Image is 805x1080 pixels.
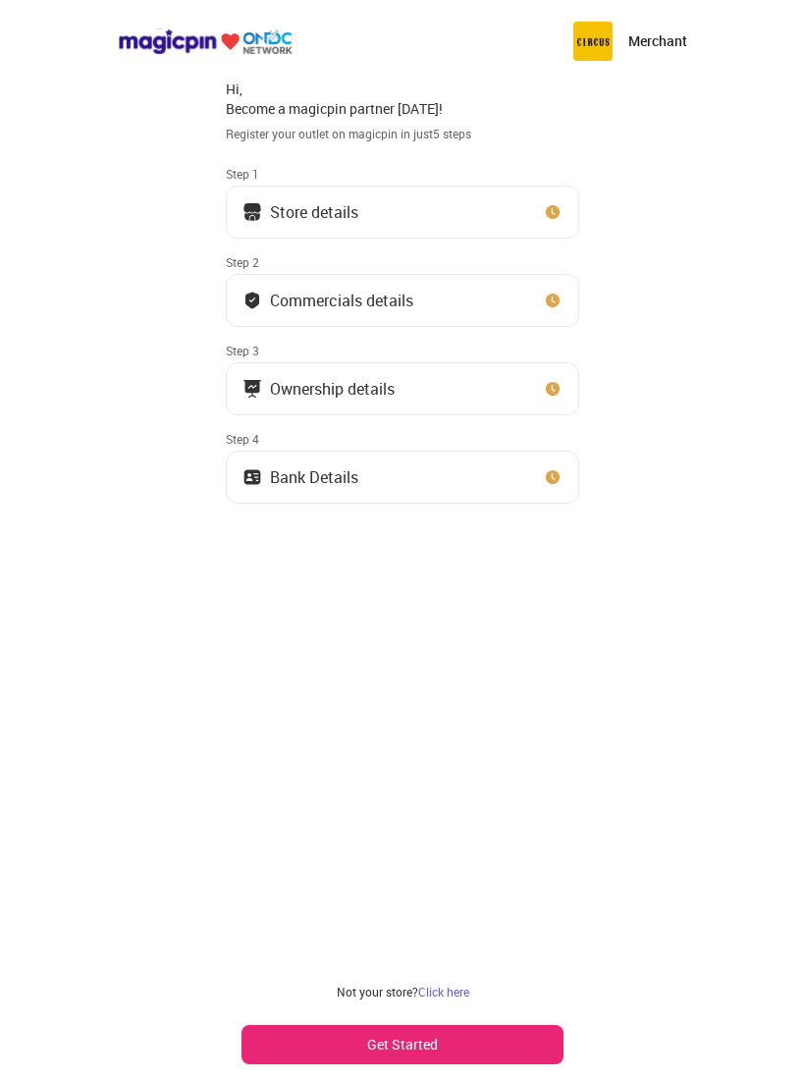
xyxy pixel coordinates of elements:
img: circus.b677b59b.png [573,22,613,61]
button: Commercials details [226,274,579,327]
img: bank_details_tick.fdc3558c.svg [242,291,262,310]
img: storeIcon.9b1f7264.svg [242,202,262,222]
img: ondc-logo-new-small.8a59708e.svg [118,28,293,55]
button: Bank Details [226,451,579,504]
div: Step 1 [226,166,579,182]
p: Merchant [628,31,687,51]
div: Store details [270,207,358,217]
div: Commercials details [270,296,413,305]
button: Ownership details [226,362,579,415]
div: Bank Details [270,472,358,482]
button: Store details [226,186,579,239]
div: Ownership details [270,384,395,394]
div: Register your outlet on magicpin in just 5 steps [226,126,579,142]
img: commercials_icon.983f7837.svg [242,379,262,399]
div: Step 3 [226,343,579,358]
div: Step 2 [226,254,579,270]
span: Not your store? [337,984,418,999]
button: Get Started [241,1025,563,1064]
img: clock_icon_new.67dbf243.svg [543,379,563,399]
img: clock_icon_new.67dbf243.svg [543,291,563,310]
img: clock_icon_new.67dbf243.svg [543,202,563,222]
img: ownership_icon.37569ceb.svg [242,467,262,487]
div: Step 4 [226,431,579,447]
div: Hi, Become a magicpin partner [DATE]! [226,80,579,118]
img: clock_icon_new.67dbf243.svg [543,467,563,487]
a: Click here [418,984,469,999]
